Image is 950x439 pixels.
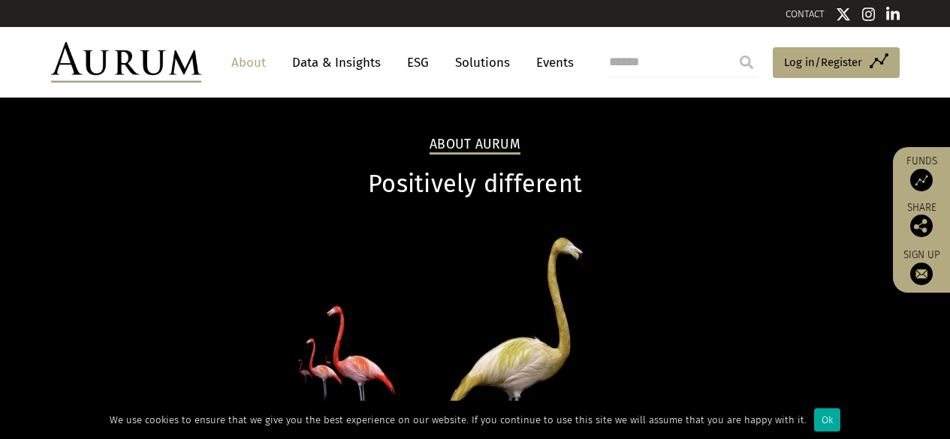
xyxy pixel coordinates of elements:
[430,137,520,155] h2: About Aurum
[51,42,201,83] img: Aurum
[731,47,762,77] input: Submit
[285,49,388,77] a: Data & Insights
[862,7,876,22] img: Instagram icon
[773,47,900,79] a: Log in/Register
[886,7,900,22] img: Linkedin icon
[786,8,825,20] a: CONTACT
[910,215,933,237] img: Share this post
[448,49,517,77] a: Solutions
[900,203,942,237] div: Share
[900,248,942,285] a: Sign up
[900,155,942,191] a: Funds
[910,169,933,191] img: Access Funds
[814,408,840,431] div: Ok
[400,49,436,77] a: ESG
[836,7,851,22] img: Twitter icon
[51,170,900,199] h1: Positively different
[910,263,933,285] img: Sign up to our newsletter
[784,53,862,71] span: Log in/Register
[529,49,574,77] a: Events
[224,49,273,77] a: About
